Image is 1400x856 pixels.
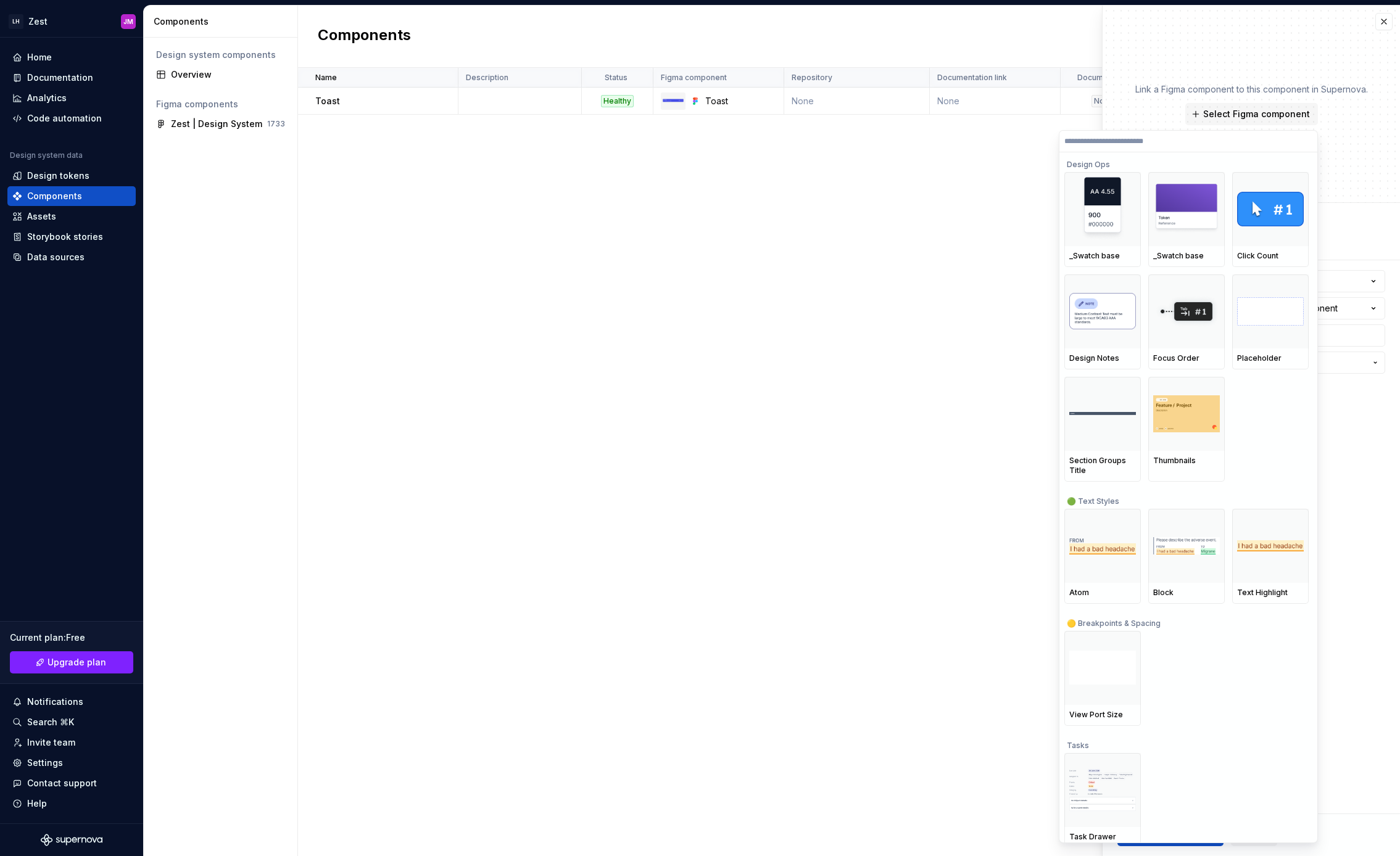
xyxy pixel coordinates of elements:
[7,88,136,108] a: Analytics
[27,51,52,64] div: Home
[315,73,337,83] p: Name
[1064,611,1309,631] div: 🟡 Breakpoints & Spacing
[10,632,133,644] div: Current plan : Free
[27,251,85,263] div: Data sources
[2,8,141,35] button: LHZestJM
[1153,588,1220,598] div: Block
[123,17,133,27] div: JM
[318,25,411,47] h2: Components
[937,73,1007,83] p: Documentation link
[1077,73,1125,83] p: Documented
[7,207,136,226] a: Assets
[1069,710,1136,720] div: View Port Size
[601,95,634,107] div: Healthy
[7,166,136,186] a: Design tokens
[27,231,103,243] div: Storybook stories
[27,797,47,810] div: Help
[1153,353,1220,363] div: Focus Order
[27,757,63,769] div: Settings
[1153,456,1220,466] div: Thumbnails
[1237,251,1304,261] div: Click Count
[27,777,97,789] div: Contact support
[27,72,93,84] div: Documentation
[27,736,75,749] div: Invite team
[7,733,136,752] a: Invite team
[10,651,133,673] button: Upgrade plan
[7,712,136,732] button: Search ⌘K
[27,210,56,223] div: Assets
[156,49,285,61] div: Design system components
[792,73,832,83] p: Repository
[28,15,48,28] div: Zest
[171,68,285,81] div: Overview
[1064,733,1309,753] div: Tasks
[27,170,89,182] div: Design tokens
[1153,251,1220,261] div: _Swatch base
[156,98,285,110] div: Figma components
[1069,353,1136,363] div: Design Notes
[7,109,136,128] a: Code automation
[7,794,136,813] button: Help
[661,73,727,83] p: Figma component
[466,73,508,83] p: Description
[1069,832,1136,852] div: Task Drawer content
[7,753,136,773] a: Settings
[171,118,262,130] div: Zest | Design System
[1237,353,1304,363] div: Placeholder
[154,15,292,28] div: Components
[1069,251,1136,261] div: _Swatch base
[1185,103,1318,125] button: Select Figma component
[27,112,102,125] div: Code automation
[7,692,136,712] button: Notifications
[1135,83,1368,96] p: Link a Figma component to this component in Supernova.
[1064,489,1309,509] div: 🟢 Text Styles
[315,95,340,107] p: Toast
[1069,588,1136,598] div: Atom
[41,834,102,846] svg: Supernova Logo
[605,73,628,83] p: Status
[705,95,776,107] div: Toast
[27,696,83,708] div: Notifications
[27,716,74,728] div: Search ⌘K
[7,186,136,206] a: Components
[1091,95,1107,107] div: No
[7,47,136,67] a: Home
[9,14,23,29] div: LH
[784,88,930,115] td: None
[1064,152,1309,172] div: Design Ops
[48,656,106,669] span: Upgrade plan
[151,65,290,84] a: Overview
[27,190,82,202] div: Components
[7,227,136,247] a: Storybook stories
[930,88,1061,115] td: None
[7,68,136,88] a: Documentation
[662,99,684,103] img: Toast
[1237,588,1304,598] div: Text Highlight
[10,150,83,160] div: Design system data
[1069,456,1136,475] div: Section Groups Title
[7,773,136,793] button: Contact support
[27,92,67,104] div: Analytics
[7,247,136,267] a: Data sources
[151,114,290,134] a: Zest | Design System1733
[267,119,285,129] div: 1733
[1203,108,1310,120] span: Select Figma component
